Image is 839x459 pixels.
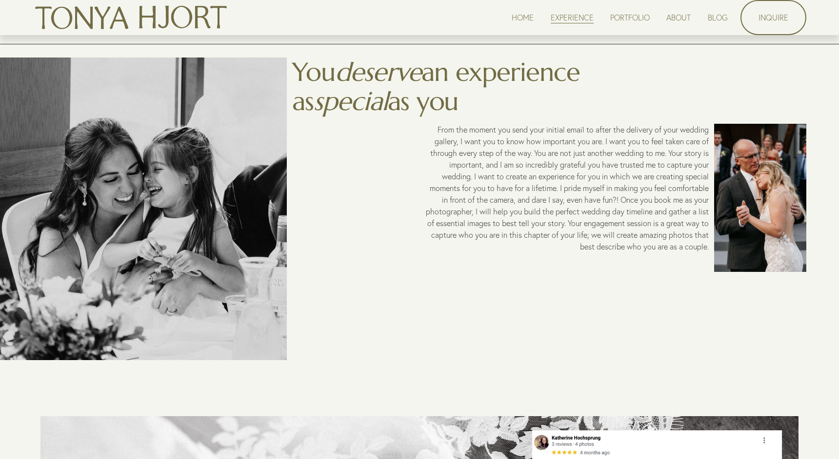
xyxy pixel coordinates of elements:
[292,56,335,88] span: You
[610,11,650,24] a: PORTFOLIO
[422,124,709,252] p: From the moment you send your initial email to after the delivery of your wedding gallery, I want...
[292,56,580,117] span: an experience as as you
[33,1,229,34] img: Tonya Hjort
[512,11,534,24] a: HOME
[666,11,691,24] a: ABOUT
[708,11,728,24] a: BLOG
[551,11,594,24] a: EXPERIENCE
[335,56,421,88] em: deserve
[314,85,388,117] em: special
